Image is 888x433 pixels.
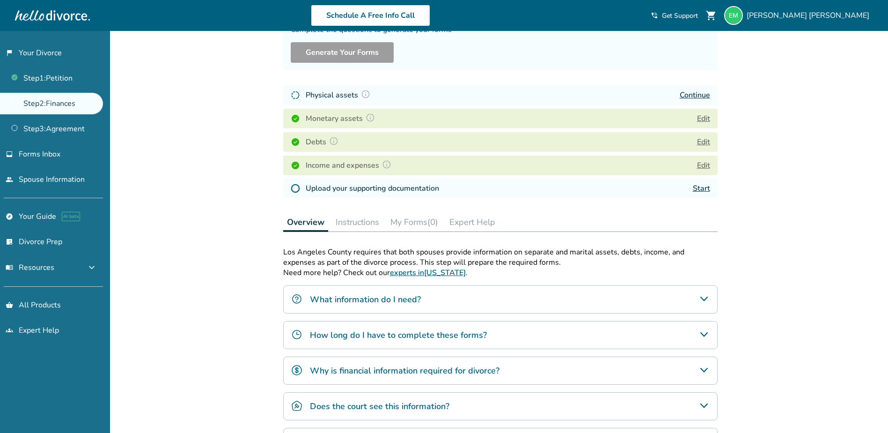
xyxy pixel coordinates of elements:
span: phone_in_talk [651,12,658,19]
div: How long do I have to complete these forms? [283,321,718,349]
button: Edit [697,136,710,148]
img: Completed [291,161,300,170]
h4: Debts [306,136,341,148]
button: My Forms(0) [387,213,442,231]
a: Start [693,183,710,194]
span: shopping_basket [6,301,13,309]
img: Does the court see this information? [291,400,302,411]
span: shopping_cart [705,10,717,21]
img: Question Mark [329,136,338,146]
span: Forms Inbox [19,149,60,159]
button: Edit [697,160,710,171]
img: How long do I have to complete these forms? [291,329,302,340]
button: Instructions [332,213,383,231]
a: Schedule A Free Info Call [311,5,430,26]
div: Does the court see this information? [283,392,718,420]
span: flag_2 [6,49,13,57]
h4: Income and expenses [306,159,394,172]
h4: Why is financial information required for divorce? [310,365,499,377]
span: list_alt_check [6,238,13,246]
img: quirkec@gmail.com [724,6,743,25]
h4: What information do I need? [310,293,421,306]
span: inbox [6,150,13,158]
img: What information do I need? [291,293,302,305]
p: Los Angeles County requires that both spouses provide information on separate and marital assets,... [283,247,718,268]
span: expand_more [86,262,97,273]
img: Not Started [291,184,300,193]
img: Question Mark [366,113,375,122]
button: Generate Your Forms [291,42,394,63]
button: Overview [283,213,328,232]
button: Expert Help [446,213,499,231]
div: What information do I need? [283,285,718,314]
img: Completed [291,114,300,123]
img: In Progress [291,90,300,100]
span: explore [6,213,13,220]
p: Need more help? Check out our . [283,268,718,278]
span: Resources [6,262,54,273]
iframe: Chat Widget [841,388,888,433]
h4: Upload your supporting documentation [306,183,439,194]
span: AI beta [62,212,80,221]
span: [PERSON_NAME] [PERSON_NAME] [747,10,873,21]
a: phone_in_talkGet Support [651,11,698,20]
h4: Monetary assets [306,112,378,125]
img: Completed [291,137,300,147]
a: Continue [680,90,710,100]
img: Question Mark [382,160,391,169]
img: Question Mark [361,90,370,99]
div: Why is financial information required for divorce? [283,357,718,385]
h4: Does the court see this information? [310,400,449,412]
h4: Physical assets [306,89,373,101]
span: Get Support [662,11,698,20]
span: menu_book [6,264,13,271]
h4: How long do I have to complete these forms? [310,329,487,341]
button: Edit [697,113,710,124]
span: groups [6,327,13,334]
img: Why is financial information required for divorce? [291,365,302,376]
a: experts in[US_STATE] [390,268,466,278]
span: people [6,176,13,183]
